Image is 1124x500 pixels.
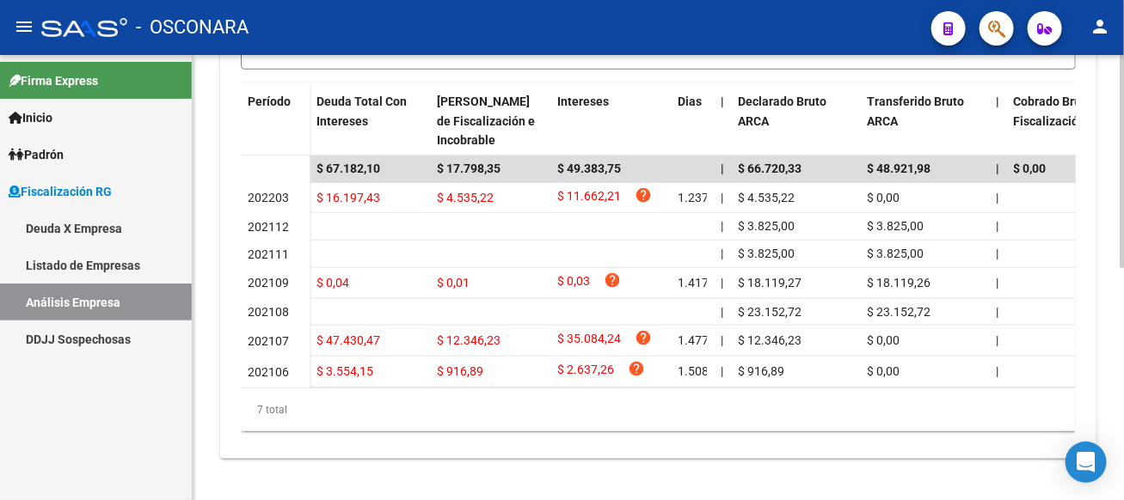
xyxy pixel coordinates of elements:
datatable-header-cell: | [989,83,1006,159]
span: | [996,162,999,175]
mat-icon: menu [14,16,34,37]
span: | [721,305,723,319]
span: $ 66.720,33 [738,162,802,175]
span: Transferido Bruto ARCA [867,95,964,128]
span: 1.477 [678,333,709,347]
span: $ 47.430,47 [316,333,380,347]
span: | [996,191,998,204]
span: | [996,219,998,233]
i: help [635,186,652,204]
datatable-header-cell: Período [241,83,310,155]
span: $ 23.152,72 [738,305,802,319]
span: $ 23.152,72 [867,305,931,319]
span: Dias [678,95,702,108]
span: Fiscalización RG [9,182,112,201]
datatable-header-cell: Dias [671,83,714,159]
span: $ 49.383,75 [557,162,621,175]
span: $ 67.182,10 [316,162,380,175]
span: $ 3.825,00 [738,219,795,233]
span: 202112 [248,220,289,234]
span: Padrón [9,145,64,164]
span: $ 916,89 [738,364,784,378]
span: | [721,162,724,175]
span: Período [248,95,291,108]
span: $ 11.662,21 [557,186,621,210]
span: Deuda Total Con Intereses [316,95,407,128]
span: | [996,95,999,108]
span: $ 0,04 [316,276,349,290]
span: 202107 [248,334,289,348]
span: $ 4.535,22 [738,191,795,204]
span: Cobrado Bruto por Fiscalización [1013,95,1113,128]
span: $ 48.921,98 [867,162,931,175]
span: $ 3.554,15 [316,364,373,378]
span: $ 17.798,35 [437,162,501,175]
span: | [996,276,998,290]
i: help [628,360,645,377]
span: $ 0,00 [867,364,900,378]
span: | [721,247,723,260]
span: Intereses [557,95,609,108]
datatable-header-cell: Intereses [550,83,671,159]
span: [PERSON_NAME] de Fiscalización e Incobrable [437,95,535,148]
span: 202108 [248,305,289,319]
datatable-header-cell: Deuda Bruta Neto de Fiscalización e Incobrable [430,83,550,159]
span: 1.417 [678,276,709,290]
div: 7 total [241,388,1076,431]
span: 202111 [248,247,289,261]
span: $ 35.084,24 [557,329,621,352]
span: | [721,333,723,347]
span: $ 16.197,43 [316,191,380,204]
span: | [996,247,998,260]
span: Declarado Bruto ARCA [738,95,826,128]
datatable-header-cell: Transferido Bruto ARCA [860,83,989,159]
span: $ 0,01 [437,276,470,290]
span: | [721,219,723,233]
i: help [635,329,652,346]
datatable-header-cell: | [714,83,731,159]
span: $ 2.637,26 [557,360,614,383]
mat-icon: person [1090,16,1110,37]
span: $ 18.119,26 [867,276,931,290]
span: | [996,305,998,319]
span: | [721,191,723,204]
span: | [721,276,723,290]
span: | [996,364,998,378]
span: $ 0,00 [867,333,900,347]
span: $ 12.346,23 [437,333,501,347]
span: 1.508 [678,364,709,378]
span: | [721,364,723,378]
span: - OSCONARA [136,9,249,46]
span: $ 0,00 [867,191,900,204]
span: $ 3.825,00 [867,219,924,233]
span: 202109 [248,276,289,290]
span: 1.237 [678,191,709,204]
span: Inicio [9,108,52,127]
span: $ 4.535,22 [437,191,494,204]
span: | [996,333,998,347]
datatable-header-cell: Deuda Total Con Intereses [310,83,430,159]
span: $ 12.346,23 [738,333,802,347]
span: 202106 [248,365,289,379]
div: Open Intercom Messenger [1066,442,1107,483]
datatable-header-cell: Declarado Bruto ARCA [731,83,860,159]
span: $ 0,03 [557,271,590,295]
span: Firma Express [9,71,98,90]
span: $ 18.119,27 [738,276,802,290]
span: $ 3.825,00 [738,247,795,260]
span: $ 3.825,00 [867,247,924,260]
span: $ 0,00 [1013,162,1046,175]
span: 202203 [248,191,289,204]
span: $ 916,89 [437,364,483,378]
i: help [604,271,621,289]
span: | [721,95,724,108]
